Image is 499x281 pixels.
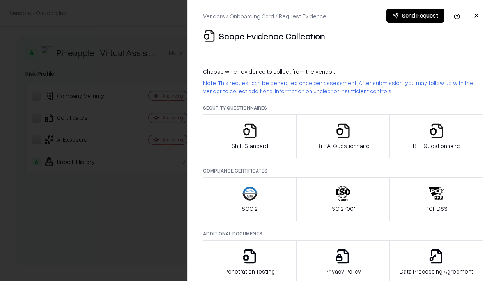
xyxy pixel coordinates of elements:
p: SOC 2 [242,205,258,213]
p: PCI-DSS [425,205,448,213]
p: Penetration Testing [225,267,275,276]
button: PCI-DSS [389,177,483,221]
p: Security Questionnaires [203,105,483,111]
p: B+L Questionnaire [413,142,460,150]
p: Data Processing Agreement [400,267,473,276]
button: B+L Questionnaire [389,114,483,158]
p: Choose which evidence to collect from the vendor: [203,68,483,76]
button: Shift Standard [203,114,297,158]
p: Shift Standard [232,142,268,150]
p: Vendors / Onboarding Card / Request Evidence [203,12,326,20]
button: Send Request [386,9,444,23]
p: Note: This request can be generated once per assessment. After submission, you may follow up with... [203,79,483,95]
p: Additional Documents [203,230,483,237]
button: ISO 27001 [296,177,390,221]
p: B+L AI Questionnaire [317,142,370,150]
button: SOC 2 [203,177,297,221]
p: ISO 27001 [331,205,356,213]
p: Privacy Policy [325,267,361,276]
p: Scope Evidence Collection [219,30,325,42]
p: Compliance Certificates [203,167,483,174]
button: B+L AI Questionnaire [296,114,390,158]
